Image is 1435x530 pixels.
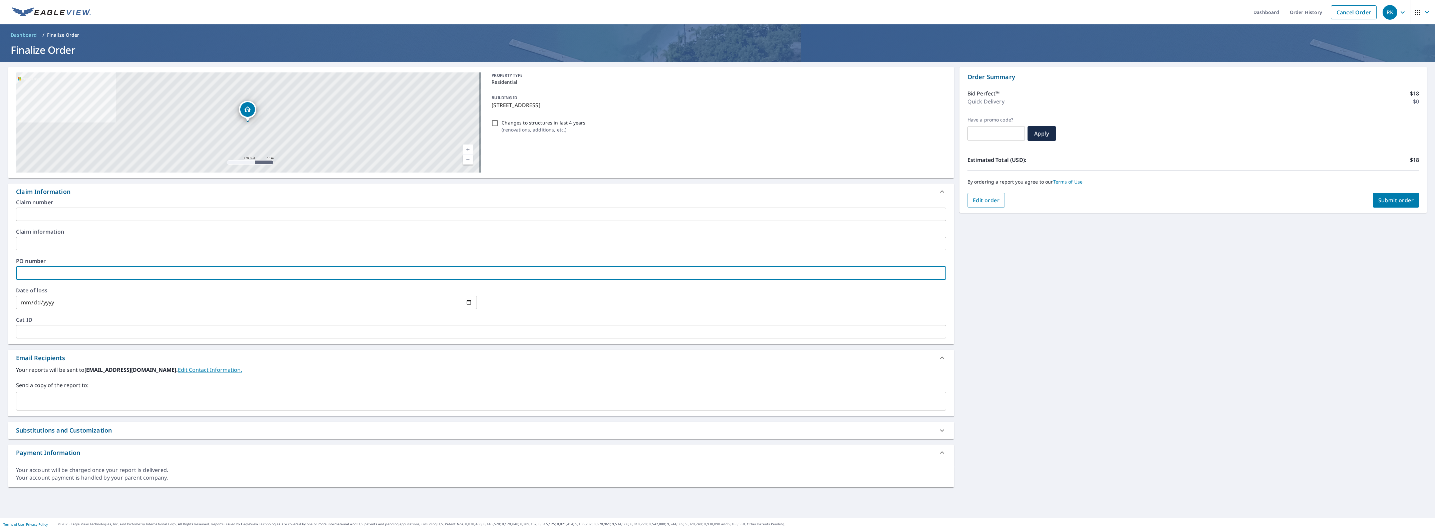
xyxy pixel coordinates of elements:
div: Substitutions and Customization [8,422,954,439]
p: Changes to structures in last 4 years [502,119,585,126]
a: Current Level 17, Zoom In [463,145,473,155]
p: Finalize Order [47,32,79,38]
label: Send a copy of the report to: [16,381,946,389]
a: Terms of Use [3,522,24,527]
p: | [3,522,48,526]
button: Edit order [967,193,1005,208]
p: Residential [492,78,943,85]
a: Terms of Use [1053,179,1083,185]
span: Dashboard [11,32,37,38]
h1: Finalize Order [8,43,1427,57]
span: Apply [1033,130,1051,137]
img: EV Logo [12,7,91,17]
nav: breadcrumb [8,30,1427,40]
label: Cat ID [16,317,946,322]
p: PROPERTY TYPE [492,72,943,78]
label: Claim information [16,229,946,234]
li: / [42,31,44,39]
div: Email Recipients [16,353,65,362]
label: Date of loss [16,288,477,293]
p: [STREET_ADDRESS] [492,101,943,109]
div: Your account payment is handled by your parent company. [16,474,946,482]
div: Substitutions and Customization [16,426,112,435]
b: [EMAIL_ADDRESS][DOMAIN_NAME]. [84,366,178,373]
p: By ordering a report you agree to our [967,179,1419,185]
p: Order Summary [967,72,1419,81]
p: Bid Perfect™ [967,89,1000,97]
p: $18 [1410,156,1419,164]
p: Estimated Total (USD): [967,156,1193,164]
button: Submit order [1373,193,1419,208]
a: Privacy Policy [26,522,48,527]
a: Cancel Order [1331,5,1377,19]
a: Dashboard [8,30,40,40]
p: Quick Delivery [967,97,1005,105]
p: $0 [1413,97,1419,105]
button: Apply [1028,126,1056,141]
div: Claim Information [16,187,70,196]
label: Have a promo code? [967,117,1025,123]
div: Your account will be charged once your report is delivered. [16,466,946,474]
p: © 2025 Eagle View Technologies, Inc. and Pictometry International Corp. All Rights Reserved. Repo... [58,522,1432,527]
a: Current Level 17, Zoom Out [463,155,473,165]
label: Your reports will be sent to [16,366,946,374]
div: RK [1383,5,1397,20]
div: Payment Information [8,445,954,461]
label: Claim number [16,200,946,205]
div: Payment Information [16,448,80,457]
p: BUILDING ID [492,95,517,100]
label: PO number [16,258,946,264]
div: Dropped pin, building 1, Residential property, 8310 Weathervane Cir Indianapolis, IN 46239 [239,101,256,121]
p: $18 [1410,89,1419,97]
p: ( renovations, additions, etc. ) [502,126,585,133]
span: Submit order [1378,197,1414,204]
a: EditContactInfo [178,366,242,373]
div: Email Recipients [8,350,954,366]
span: Edit order [973,197,1000,204]
div: Claim Information [8,184,954,200]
